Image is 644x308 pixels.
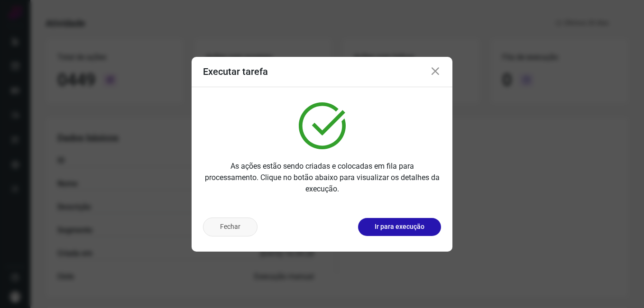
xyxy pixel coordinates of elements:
[203,161,441,195] p: As ações estão sendo criadas e colocadas em fila para processamento. Clique no botão abaixo para ...
[203,66,268,77] h3: Executar tarefa
[203,217,258,236] button: Fechar
[375,222,424,232] p: Ir para execução
[299,102,346,149] img: verified.svg
[358,218,441,236] button: Ir para execução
